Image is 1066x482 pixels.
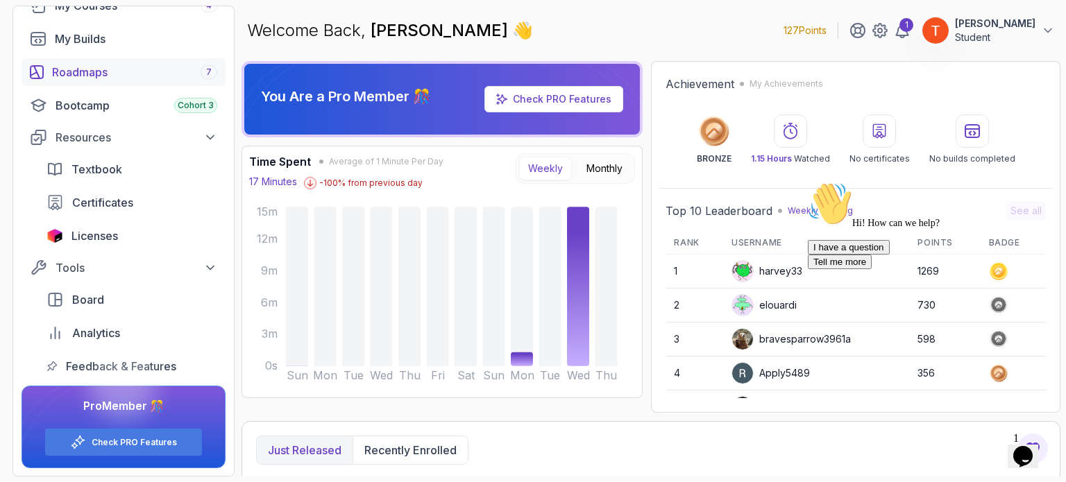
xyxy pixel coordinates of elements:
[6,64,87,78] button: I have a question
[723,232,909,255] th: Username
[513,93,611,105] a: Check PRO Features
[399,369,421,382] tspan: Thu
[72,291,104,308] span: Board
[431,369,445,382] tspan: Fri
[268,442,341,458] p: Just released
[6,6,255,93] div: 👋Hi! How can we help?I have a questionTell me more
[72,194,133,211] span: Certificates
[899,18,913,32] div: 1
[56,129,217,146] div: Resources
[92,437,177,448] a: Check PRO Features
[38,222,226,250] a: licenses
[287,369,308,382] tspan: Sun
[922,17,949,44] img: user profile image
[894,22,911,39] a: 1
[38,319,226,347] a: analytics
[666,322,723,356] td: 3
[567,369,590,382] tspan: Wed
[484,86,623,112] a: Check PRO Features
[56,259,217,276] div: Tools
[666,356,723,390] td: 4
[6,78,69,93] button: Tell me more
[666,232,723,255] th: Rank
[344,369,364,382] tspan: Tue
[732,295,753,316] img: default monster avatar
[929,153,1015,164] p: No builds completed
[261,296,278,309] tspan: 6m
[22,125,226,150] button: Resources
[262,328,278,341] tspan: 3m
[55,31,217,47] div: My Builds
[313,369,337,382] tspan: Mon
[353,436,468,464] button: Recently enrolled
[731,294,797,316] div: elouardi
[731,362,810,384] div: Apply5489
[71,227,118,244] span: Licenses
[666,76,734,92] h2: Achievement
[66,358,176,375] span: Feedback & Features
[731,260,802,282] div: harvey33
[22,255,226,280] button: Tools
[512,19,534,42] span: 👋
[257,232,278,246] tspan: 12m
[206,67,212,78] span: 7
[38,189,226,216] a: certificates
[1008,427,1052,468] iframe: chat widget
[731,396,808,418] div: VankataSz
[38,286,226,313] a: board
[46,229,63,243] img: jetbrains icon
[265,360,278,373] tspan: 0s
[261,264,278,277] tspan: 9m
[666,390,723,424] td: 5
[257,436,353,464] button: Just released
[22,92,226,119] a: bootcamp
[596,369,618,382] tspan: Thu
[955,31,1035,44] p: Student
[541,369,561,382] tspan: Tue
[732,329,753,350] img: user profile image
[22,58,226,86] a: roadmaps
[22,25,226,53] a: builds
[71,161,122,178] span: Textbook
[751,153,792,164] span: 1.15 Hours
[750,78,823,89] p: My Achievements
[751,153,830,164] p: Watched
[577,157,632,180] button: Monthly
[247,19,533,42] p: Welcome Back,
[364,442,457,458] p: Recently enrolled
[483,369,505,382] tspan: Sun
[922,17,1055,44] button: user profile image[PERSON_NAME]Student
[52,64,217,80] div: Roadmaps
[178,100,214,111] span: Cohort 3
[6,6,50,50] img: :wave:
[666,289,723,322] td: 2
[802,176,1052,420] iframe: chat widget
[38,155,226,183] a: textbook
[261,87,430,106] p: You Are a Pro Member 🎊
[788,205,853,216] p: Weekly Ranking
[732,261,753,282] img: default monster avatar
[370,369,393,382] tspan: Wed
[72,325,120,341] span: Analytics
[249,153,311,170] h3: Time Spent
[44,428,203,456] button: Check PRO Features
[329,156,443,167] span: Average of 1 Minute Per Day
[319,178,423,189] p: -100 % from previous day
[955,17,1035,31] p: [PERSON_NAME]
[732,397,753,418] img: user profile image
[784,24,827,37] p: 127 Points
[666,203,772,219] h2: Top 10 Leaderboard
[731,328,851,350] div: bravesparrow3961a
[56,97,217,114] div: Bootcamp
[732,363,753,384] img: user profile image
[849,153,910,164] p: No certificates
[697,153,731,164] p: BRONZE
[666,255,723,289] td: 1
[519,157,572,180] button: Weekly
[457,369,475,382] tspan: Sat
[38,352,226,380] a: feedback
[6,42,137,52] span: Hi! How can we help?
[249,175,297,189] p: 17 Minutes
[371,20,512,40] span: [PERSON_NAME]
